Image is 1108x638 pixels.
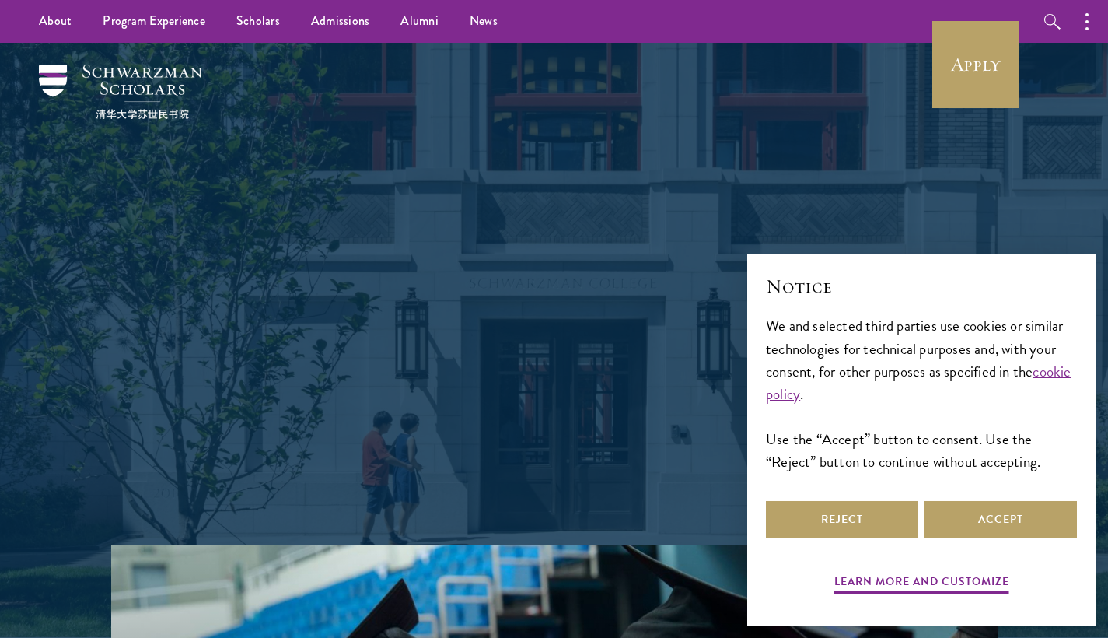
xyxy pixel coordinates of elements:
button: Reject [766,501,918,538]
button: Learn more and customize [834,572,1009,596]
button: Accept [924,501,1077,538]
a: cookie policy [766,360,1071,405]
img: Schwarzman Scholars [39,65,202,119]
a: Apply [932,21,1019,108]
h2: Notice [766,273,1077,300]
div: We and selected third parties use cookies or similar technologies for technical purposes and, wit... [766,314,1077,472]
